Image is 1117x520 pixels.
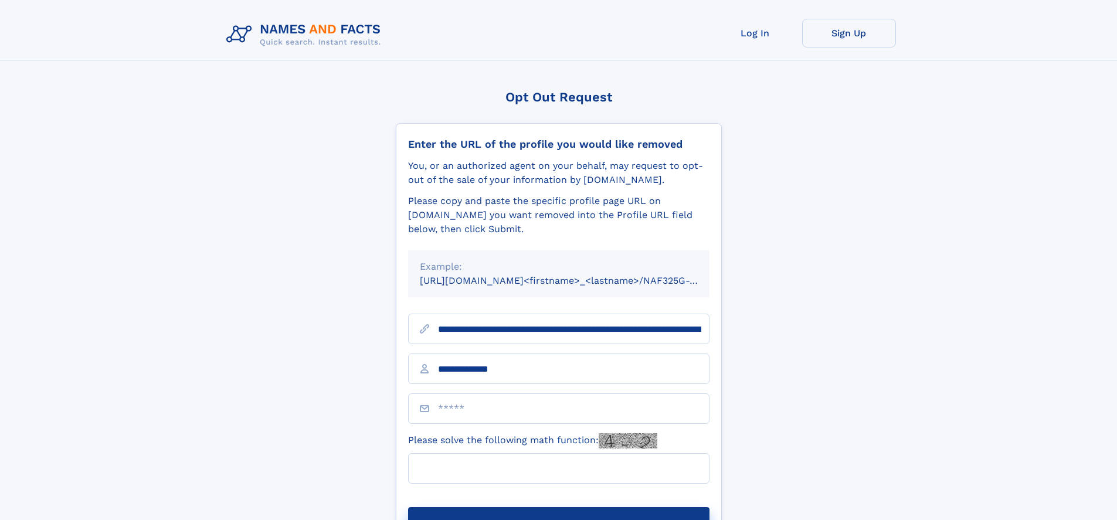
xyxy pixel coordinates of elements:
a: Sign Up [802,19,896,47]
div: Enter the URL of the profile you would like removed [408,138,709,151]
small: [URL][DOMAIN_NAME]<firstname>_<lastname>/NAF325G-xxxxxxxx [420,275,732,286]
img: Logo Names and Facts [222,19,391,50]
label: Please solve the following math function: [408,433,657,448]
div: Opt Out Request [396,90,722,104]
div: Please copy and paste the specific profile page URL on [DOMAIN_NAME] you want removed into the Pr... [408,194,709,236]
a: Log In [708,19,802,47]
div: Example: [420,260,698,274]
div: You, or an authorized agent on your behalf, may request to opt-out of the sale of your informatio... [408,159,709,187]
